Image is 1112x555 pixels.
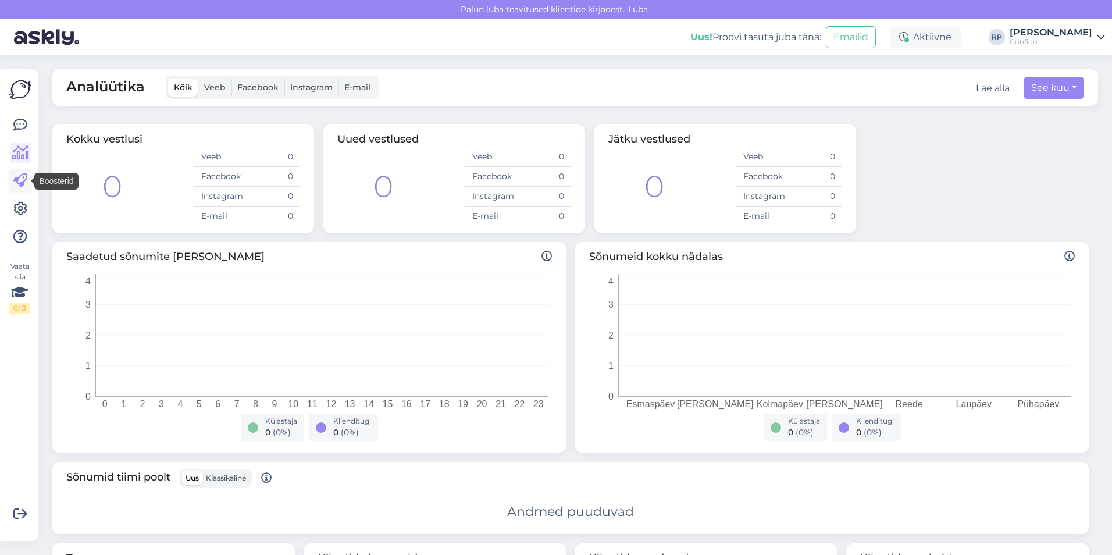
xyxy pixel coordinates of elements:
span: ( 0 %) [273,427,291,437]
tspan: 3 [85,300,91,309]
td: 0 [247,147,300,167]
td: 0 [789,207,842,226]
tspan: 15 [383,399,393,409]
td: Facebook [194,167,247,187]
span: Sõnumeid kokku nädalas [589,249,1075,265]
a: [PERSON_NAME]Confido [1010,28,1105,47]
tspan: 19 [458,399,468,409]
div: Proovi tasuta juba täna: [690,30,821,44]
span: Veeb [204,82,226,92]
span: Uus [186,474,199,482]
tspan: 18 [439,399,450,409]
tspan: 4 [85,276,91,286]
span: 0 [333,427,338,437]
span: ( 0 %) [864,427,882,437]
div: RP [989,29,1005,45]
div: Külastaja [265,416,297,426]
tspan: Reede [896,399,923,409]
span: Kõik [174,82,193,92]
td: 0 [518,207,571,226]
span: ( 0 %) [341,427,359,437]
td: Veeb [194,147,247,167]
tspan: 0 [102,399,108,409]
td: Instagram [465,187,518,207]
div: Confido [1010,37,1092,47]
tspan: 1 [85,361,91,371]
tspan: 0 [608,392,614,401]
td: 0 [247,167,300,187]
td: Instagram [736,187,789,207]
tspan: 8 [253,399,258,409]
tspan: 1 [608,361,614,371]
td: E-mail [465,207,518,226]
tspan: [PERSON_NAME] [677,399,754,410]
td: Veeb [736,147,789,167]
tspan: 4 [608,276,614,286]
tspan: 21 [496,399,506,409]
div: Klienditugi [856,416,894,426]
div: Klienditugi [333,416,371,426]
td: Veeb [465,147,518,167]
span: Jätku vestlused [608,133,690,145]
div: 0 [102,164,122,209]
tspan: 17 [420,399,430,409]
td: 0 [518,187,571,207]
tspan: 10 [288,399,298,409]
span: Facebook [237,82,279,92]
tspan: [PERSON_NAME] [806,399,883,410]
tspan: 22 [514,399,525,409]
span: Saadetud sõnumite [PERSON_NAME] [66,249,552,265]
td: 0 [247,187,300,207]
span: 0 [265,427,270,437]
tspan: 4 [177,399,183,409]
span: Instagram [290,82,333,92]
div: Andmed puuduvad [507,502,634,521]
div: [PERSON_NAME] [1010,28,1092,37]
tspan: 20 [477,399,487,409]
tspan: 16 [401,399,412,409]
tspan: 5 [197,399,202,409]
tspan: 14 [363,399,374,409]
td: E-mail [194,207,247,226]
button: See kuu [1024,77,1084,99]
div: 0 / 3 [9,303,30,314]
tspan: Esmaspäev [626,399,675,409]
td: 0 [247,207,300,226]
td: 0 [789,187,842,207]
span: Sõnumid tiimi poolt [66,469,272,488]
div: 0 [373,164,393,209]
tspan: 9 [272,399,277,409]
b: Uus! [690,31,712,42]
tspan: 2 [140,399,145,409]
span: 0 [788,427,793,437]
td: E-mail [736,207,789,226]
tspan: Laupäev [956,399,992,409]
div: Külastaja [788,416,820,426]
tspan: 23 [533,399,544,409]
span: 0 [856,427,861,437]
span: Klassikaline [206,474,246,482]
tspan: 13 [345,399,355,409]
span: Uued vestlused [337,133,419,145]
tspan: Kolmapäev [757,399,803,409]
span: E-mail [344,82,370,92]
img: Askly Logo [9,79,31,101]
button: Emailid [826,26,876,48]
td: 0 [789,147,842,167]
tspan: Pühapäev [1017,399,1059,409]
span: Kokku vestlusi [66,133,142,145]
tspan: 11 [307,399,318,409]
div: Vaata siia [9,261,30,314]
div: Aktiivne [890,27,961,48]
td: Facebook [736,167,789,187]
tspan: 12 [326,399,336,409]
tspan: 2 [608,330,614,340]
td: 0 [789,167,842,187]
td: 0 [518,147,571,167]
tspan: 1 [121,399,126,409]
tspan: 0 [85,392,91,401]
td: Facebook [465,167,518,187]
tspan: 6 [215,399,220,409]
div: 0 [644,164,664,209]
tspan: 7 [234,399,240,409]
